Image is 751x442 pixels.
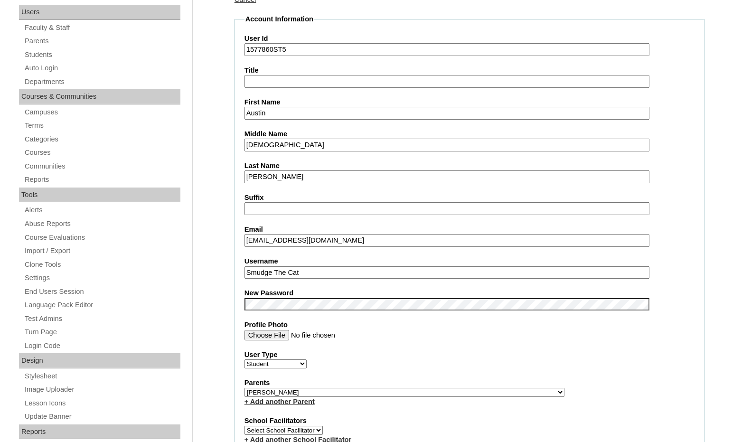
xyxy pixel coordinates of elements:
[244,97,695,107] label: First Name
[24,22,180,34] a: Faculty & Staff
[19,89,180,104] div: Courses & Communities
[244,320,695,330] label: Profile Photo
[24,49,180,61] a: Students
[24,299,180,311] a: Language Pack Editor
[24,286,180,298] a: End Users Session
[24,160,180,172] a: Communities
[24,62,180,74] a: Auto Login
[19,188,180,203] div: Tools
[24,120,180,132] a: Terms
[244,256,695,266] label: Username
[244,416,695,426] label: School Facilitators
[244,350,695,360] label: User Type
[24,204,180,216] a: Alerts
[24,272,180,284] a: Settings
[244,161,695,171] label: Last Name
[244,129,695,139] label: Middle Name
[244,14,314,24] legend: Account Information
[24,147,180,159] a: Courses
[24,174,180,186] a: Reports
[24,76,180,88] a: Departments
[244,225,695,235] label: Email
[24,133,180,145] a: Categories
[24,313,180,325] a: Test Admins
[24,384,180,395] a: Image Uploader
[244,398,315,405] a: + Add another Parent
[24,326,180,338] a: Turn Page
[19,5,180,20] div: Users
[19,353,180,368] div: Design
[244,193,695,203] label: Suffix
[244,378,695,388] label: Parents
[24,411,180,423] a: Update Banner
[244,66,695,75] label: Title
[24,259,180,271] a: Clone Tools
[24,35,180,47] a: Parents
[24,370,180,382] a: Stylesheet
[24,245,180,257] a: Import / Export
[244,34,695,44] label: User Id
[19,424,180,440] div: Reports
[24,232,180,244] a: Course Evaluations
[244,288,695,298] label: New Password
[24,397,180,409] a: Lesson Icons
[24,340,180,352] a: Login Code
[24,218,180,230] a: Abuse Reports
[24,106,180,118] a: Campuses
